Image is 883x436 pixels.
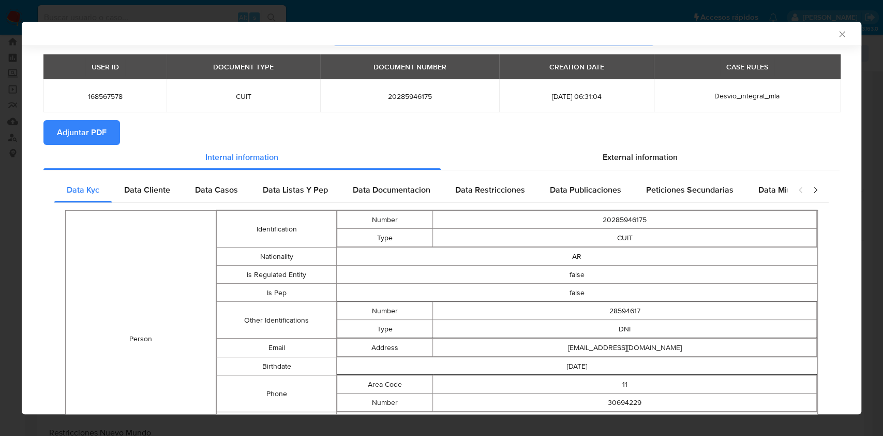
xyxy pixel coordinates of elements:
[550,184,621,196] span: Data Publicaciones
[207,58,280,76] div: DOCUMENT TYPE
[205,151,278,163] span: Internal information
[646,184,734,196] span: Peticiones Secundarias
[179,92,307,101] span: CUIT
[353,184,430,196] span: Data Documentacion
[57,121,107,144] span: Adjuntar PDF
[337,394,433,412] td: Number
[837,29,846,38] button: Cerrar ventana
[216,248,336,266] td: Nationality
[543,58,610,76] div: CREATION DATE
[337,375,433,394] td: Area Code
[195,184,238,196] span: Data Casos
[43,145,840,170] div: Detailed info
[216,412,336,430] td: Gender
[337,302,433,320] td: Number
[433,302,817,320] td: 28594617
[714,91,780,101] span: Desvio_integral_mla
[124,184,170,196] span: Data Cliente
[337,266,817,284] td: false
[216,375,336,412] td: Phone
[54,178,787,202] div: Detailed internal info
[85,58,125,76] div: USER ID
[337,339,433,357] td: Address
[216,357,336,375] td: Birthdate
[216,211,336,248] td: Identification
[43,120,120,145] button: Adjuntar PDF
[337,320,433,338] td: Type
[337,211,433,229] td: Number
[216,266,336,284] td: Is Regulated Entity
[337,248,817,266] td: AR
[337,284,817,302] td: false
[455,184,525,196] span: Data Restricciones
[433,229,817,247] td: CUIT
[333,92,487,101] span: 20285946175
[433,320,817,338] td: DNI
[433,394,817,412] td: 30694229
[263,184,328,196] span: Data Listas Y Pep
[67,184,99,196] span: Data Kyc
[337,412,817,430] td: M
[720,58,774,76] div: CASE RULES
[512,92,641,101] span: [DATE] 06:31:04
[22,22,861,414] div: closure-recommendation-modal
[367,58,453,76] div: DOCUMENT NUMBER
[758,184,815,196] span: Data Minoridad
[216,339,336,357] td: Email
[216,302,336,339] td: Other Identifications
[433,211,817,229] td: 20285946175
[433,375,817,394] td: 11
[337,229,433,247] td: Type
[216,284,336,302] td: Is Pep
[433,339,817,357] td: [EMAIL_ADDRESS][DOMAIN_NAME]
[337,357,817,375] td: [DATE]
[56,92,154,101] span: 168567578
[603,151,678,163] span: External information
